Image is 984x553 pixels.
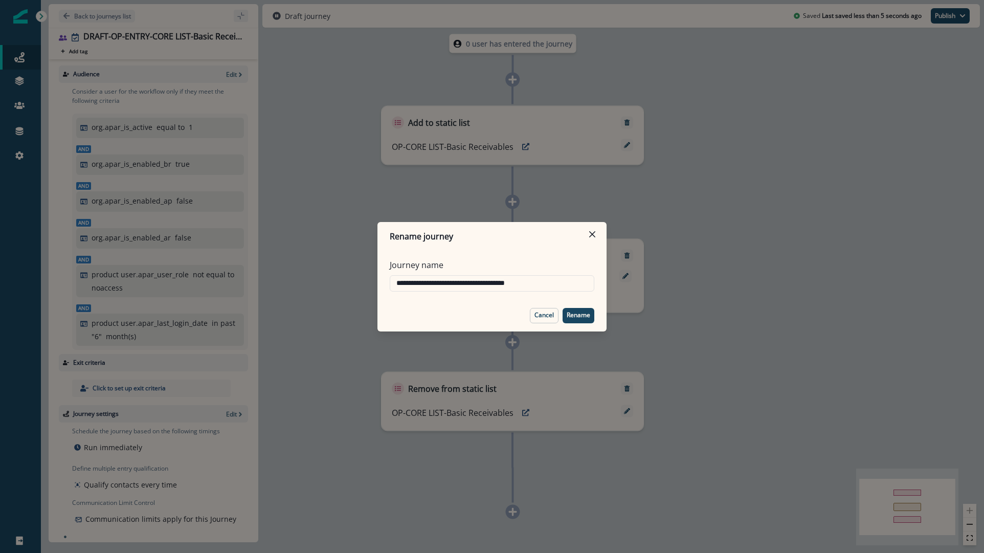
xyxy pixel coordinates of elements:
p: Cancel [534,312,554,319]
p: Rename [567,312,590,319]
button: Close [584,226,600,242]
p: Rename journey [390,230,453,242]
button: Rename [563,308,594,323]
p: Journey name [390,259,443,271]
button: Cancel [530,308,558,323]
